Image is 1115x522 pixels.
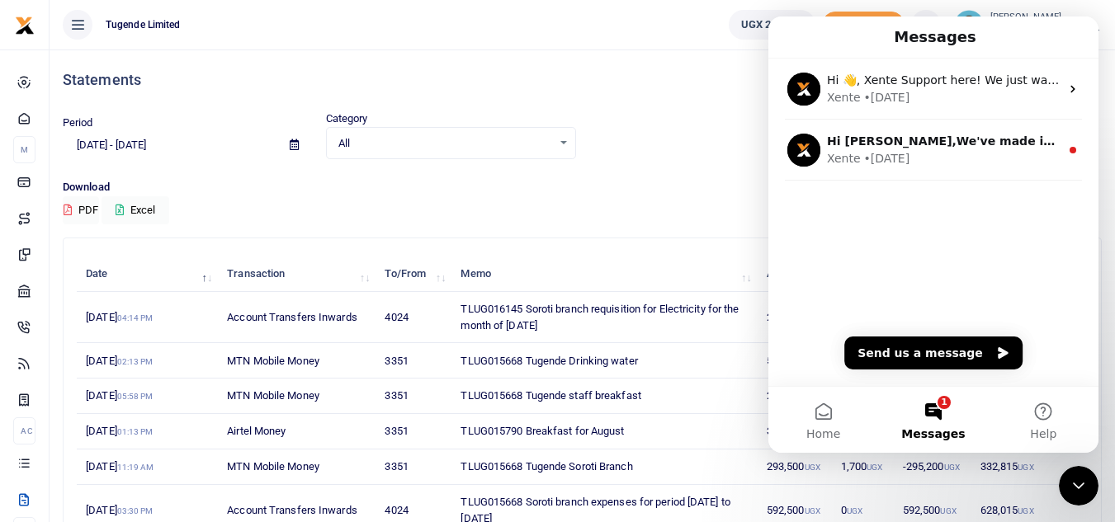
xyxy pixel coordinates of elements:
td: Account Transfers Inwards [218,292,376,343]
td: MTN Mobile Money [218,343,376,379]
button: Help [220,370,330,436]
td: 203,000 [758,292,832,343]
span: Add money [822,12,905,39]
li: Toup your wallet [822,12,905,39]
img: Profile image for Xente [19,117,52,150]
td: -295,200 [894,449,971,485]
small: UGX [1018,506,1033,515]
p: Download [63,179,1102,196]
div: • [DATE] [96,73,142,90]
td: 3351 [376,343,451,379]
td: 293,500 [758,449,832,485]
td: TLUG016145 Soroti branch requisition for Electricity for the month of [DATE] [451,292,757,343]
a: logo-small logo-large logo-large [15,18,35,31]
small: UGX [867,463,882,472]
small: 02:13 PM [117,357,154,366]
img: logo-small [15,16,35,35]
button: Send us a message [76,320,254,353]
td: 30,000 [758,414,832,449]
li: Ac [13,417,35,444]
a: UGX 205,315 [729,10,815,40]
button: PDF [63,196,99,224]
td: 332,815 [971,449,1089,485]
span: Home [38,411,72,423]
td: TLUG015790 Breakfast for August [451,414,757,449]
td: 4024 [376,292,451,343]
small: UGX [805,506,820,515]
small: [PERSON_NAME] [990,11,1102,25]
small: 04:14 PM [117,313,154,322]
small: 01:13 PM [117,427,154,436]
td: 1,700 [832,449,894,485]
button: Messages [110,370,220,436]
iframe: Intercom live chat [768,16,1098,453]
td: TLUG015668 Tugende staff breakfast [451,379,757,414]
th: Transaction: activate to sort column ascending [218,256,376,292]
a: profile-user [PERSON_NAME] Soroti Branch Account [954,10,1102,40]
td: 3351 [376,449,451,485]
td: MTN Mobile Money [218,379,376,414]
li: M [13,136,35,163]
label: Category [326,111,368,127]
span: All [338,135,552,152]
small: UGX [944,463,960,472]
td: MTN Mobile Money [218,449,376,485]
td: [DATE] [77,343,218,379]
small: 05:58 PM [117,392,154,401]
small: 03:30 PM [117,506,154,515]
h4: Statements [63,71,1102,89]
div: Xente [59,73,92,90]
div: • [DATE] [96,134,142,151]
span: Hi [PERSON_NAME],We've made it easier to get support! Use this chat to connect with our team in r... [59,118,1078,131]
small: UGX [805,463,820,472]
td: TLUG015668 Tugende Soroti Branch [451,449,757,485]
small: UGX [847,506,862,515]
small: UGX [940,506,956,515]
td: TLUG015668 Tugende Drinking water [451,343,757,379]
td: [DATE] [77,379,218,414]
div: Xente [59,134,92,151]
th: To/From: activate to sort column ascending [376,256,451,292]
span: Help [262,411,288,423]
li: Wallet ballance [722,10,822,40]
th: Memo: activate to sort column ascending [451,256,757,292]
img: profile-user [954,10,984,40]
td: [DATE] [77,449,218,485]
button: Excel [102,196,169,224]
th: Date: activate to sort column descending [77,256,218,292]
label: Period [63,115,93,131]
th: Amount: activate to sort column ascending [758,256,832,292]
td: 3351 [376,379,451,414]
span: Messages [133,411,196,423]
span: Tugende Limited [99,17,187,32]
td: 56,000 [758,343,832,379]
iframe: Intercom live chat [1059,466,1098,506]
span: UGX 205,315 [741,16,803,33]
td: 3351 [376,414,451,449]
td: Airtel Money [218,414,376,449]
td: 240,000 [758,379,832,414]
small: UGX [1018,463,1033,472]
td: [DATE] [77,414,218,449]
input: select period [63,131,276,159]
small: 11:19 AM [117,463,154,472]
td: [DATE] [77,292,218,343]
